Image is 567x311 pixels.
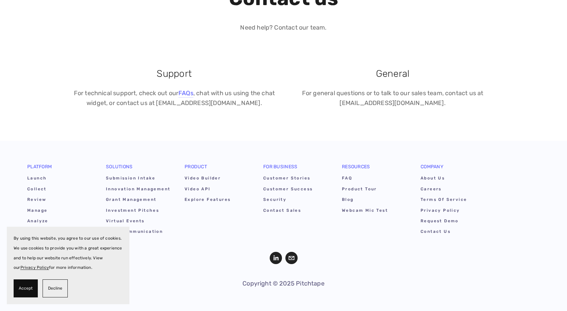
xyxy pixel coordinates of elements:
[106,206,171,217] a: Investment Pitches
[14,279,38,297] button: Accept
[421,185,486,195] a: Careers
[27,165,92,174] div: Platform
[263,206,328,217] a: Contact Sales
[289,88,496,108] p: For general questions or to talk to our sales team, contact us at [EMAIL_ADDRESS][DOMAIN_NAME].
[106,174,171,185] a: Submission Intake
[342,195,407,206] a: Blog
[421,174,486,185] a: About Us
[421,195,486,206] a: Terms of Service
[263,174,328,185] a: Customer Stories
[263,195,328,206] a: Security
[20,265,49,270] a: Privacy Policy
[19,283,33,293] span: Accept
[71,67,278,80] h2: Support
[48,283,62,293] span: Decline
[342,165,407,174] div: Resources
[185,174,250,185] a: Video Builder
[185,185,250,195] a: Video API
[421,217,486,227] a: Request Demo
[185,165,250,174] div: Product
[158,279,409,289] p: Copyright © 2025 Pitchtape
[342,185,407,195] a: Product Tour
[27,185,92,195] a: Collect
[285,252,298,264] a: hello@pitchtape.com
[27,195,92,206] a: Review
[43,279,68,297] button: Decline
[27,174,92,185] a: Launch
[421,165,486,174] div: Company
[106,195,171,206] a: Grant Management
[178,89,193,98] a: FAQs
[14,234,123,273] p: By using this website, you agree to our use of cookies. We use cookies to provide you with a grea...
[289,67,496,80] h2: General
[185,195,250,206] a: Explore Features
[71,88,278,108] p: For technical support, check out our , chat with us using the chat widget, or contact us at [EMAI...
[270,252,282,264] a: LinkedIn
[106,165,171,174] div: Solutions
[263,185,328,195] a: Customer Success
[71,23,496,33] p: Need help? Contact our team.
[342,174,407,185] a: FAQ
[533,278,567,311] iframe: Chat Widget
[7,227,129,304] section: Cookie banner
[27,217,92,227] a: Analyze
[263,165,328,174] div: For Business
[106,227,171,238] a: Team Communication
[342,206,407,217] a: Webcam Mic Test
[27,206,92,217] a: Manage
[106,217,171,227] a: Virtual Events
[421,206,486,217] a: Privacy Policy
[106,185,171,195] a: Innovation Management
[421,227,486,238] a: Contact Us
